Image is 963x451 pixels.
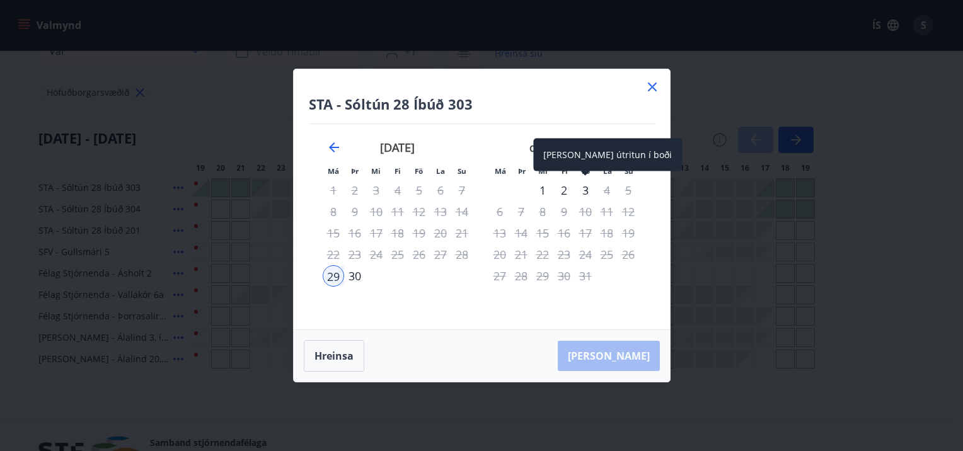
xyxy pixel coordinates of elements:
[596,180,618,201] td: Not available. laugardagur, 4. október 2025
[533,139,682,171] div: [PERSON_NAME] útritun í boði
[451,201,473,222] td: Not available. sunnudagur, 14. september 2025
[430,201,451,222] td: Not available. laugardagur, 13. september 2025
[344,201,366,222] td: Not available. þriðjudagur, 9. september 2025
[309,94,655,113] h4: STA - Sóltún 28 Íbúð 303
[371,166,381,176] small: Mi
[323,244,344,265] td: Not available. mánudagur, 22. september 2025
[510,244,532,265] td: Not available. þriðjudagur, 21. október 2025
[510,201,532,222] td: Not available. þriðjudagur, 7. október 2025
[553,244,575,265] td: Not available. fimmtudagur, 23. október 2025
[618,180,639,201] td: Not available. sunnudagur, 5. október 2025
[323,265,344,287] td: Selected as start date. mánudagur, 29. september 2025
[596,222,618,244] td: Not available. laugardagur, 18. október 2025
[304,340,364,372] button: Hreinsa
[408,244,430,265] td: Not available. föstudagur, 26. september 2025
[553,265,575,287] td: Not available. fimmtudagur, 30. október 2025
[618,201,639,222] td: Not available. sunnudagur, 12. október 2025
[553,222,575,244] td: Not available. fimmtudagur, 16. október 2025
[510,265,532,287] td: Not available. þriðjudagur, 28. október 2025
[415,166,423,176] small: Fö
[323,180,344,201] td: Not available. mánudagur, 1. september 2025
[408,201,430,222] td: Not available. föstudagur, 12. september 2025
[575,265,596,287] td: Not available. föstudagur, 31. október 2025
[408,222,430,244] td: Not available. föstudagur, 19. september 2025
[532,265,553,287] td: Not available. miðvikudagur, 29. október 2025
[489,222,510,244] td: Not available. mánudagur, 13. október 2025
[387,180,408,201] td: Not available. fimmtudagur, 4. september 2025
[344,222,366,244] td: Not available. þriðjudagur, 16. september 2025
[344,244,366,265] td: Not available. þriðjudagur, 23. september 2025
[529,140,599,155] strong: október 2025
[495,166,506,176] small: Má
[408,244,430,265] div: Aðeins útritun í boði
[451,180,473,201] td: Not available. sunnudagur, 7. september 2025
[366,244,387,265] td: Not available. miðvikudagur, 24. september 2025
[344,265,366,287] div: 30
[387,244,408,265] td: Not available. fimmtudagur, 25. september 2025
[553,180,575,201] div: 2
[532,201,553,222] td: Not available. miðvikudagur, 8. október 2025
[366,180,387,201] td: Not available. miðvikudagur, 3. september 2025
[395,166,401,176] small: Fi
[430,222,451,244] td: Not available. laugardagur, 20. september 2025
[510,201,532,222] div: Aðeins útritun í boði
[326,140,342,155] div: Move backward to switch to the previous month.
[489,201,510,222] td: Not available. mánudagur, 6. október 2025
[532,180,553,201] td: Choose miðvikudagur, 1. október 2025 as your check-out date. It’s available.
[430,244,451,265] td: Not available. laugardagur, 27. september 2025
[489,244,510,265] td: Not available. mánudagur, 20. október 2025
[596,244,618,265] td: Not available. laugardagur, 25. október 2025
[618,244,639,265] td: Not available. sunnudagur, 26. október 2025
[309,124,655,314] div: Calendar
[323,201,344,222] td: Not available. mánudagur, 8. september 2025
[575,180,596,201] td: Choose föstudagur, 3. október 2025 as your check-out date. It’s available.
[380,140,415,155] strong: [DATE]
[532,222,553,244] td: Not available. miðvikudagur, 15. október 2025
[532,265,553,287] div: Aðeins útritun í boði
[575,244,596,265] td: Not available. föstudagur, 24. október 2025
[575,201,596,222] td: Not available. föstudagur, 10. október 2025
[553,201,575,222] td: Not available. fimmtudagur, 9. október 2025
[387,201,408,222] td: Not available. fimmtudagur, 11. september 2025
[458,166,466,176] small: Su
[532,244,553,265] td: Not available. miðvikudagur, 22. október 2025
[328,166,339,176] small: Má
[366,201,387,222] td: Not available. miðvikudagur, 10. september 2025
[518,166,526,176] small: Þr
[387,222,408,244] td: Not available. fimmtudagur, 18. september 2025
[489,265,510,287] td: Not available. mánudagur, 27. október 2025
[408,180,430,201] td: Not available. föstudagur, 5. september 2025
[430,180,451,201] td: Not available. laugardagur, 6. september 2025
[323,265,344,287] div: Aðeins innritun í boði
[323,222,344,244] td: Not available. mánudagur, 15. september 2025
[344,180,366,201] td: Not available. þriðjudagur, 2. september 2025
[596,201,618,222] td: Not available. laugardagur, 11. október 2025
[366,222,387,244] td: Not available. miðvikudagur, 17. september 2025
[451,244,473,265] td: Not available. sunnudagur, 28. september 2025
[618,222,639,244] td: Not available. sunnudagur, 19. október 2025
[510,222,532,244] td: Not available. þriðjudagur, 14. október 2025
[351,166,359,176] small: Þr
[532,180,553,201] div: 1
[553,180,575,201] td: Choose fimmtudagur, 2. október 2025 as your check-out date. It’s available.
[451,222,473,244] td: Not available. sunnudagur, 21. september 2025
[436,166,445,176] small: La
[344,265,366,287] td: Choose þriðjudagur, 30. september 2025 as your check-out date. It’s available.
[575,222,596,244] td: Not available. föstudagur, 17. október 2025
[575,180,596,201] div: Aðeins útritun í boði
